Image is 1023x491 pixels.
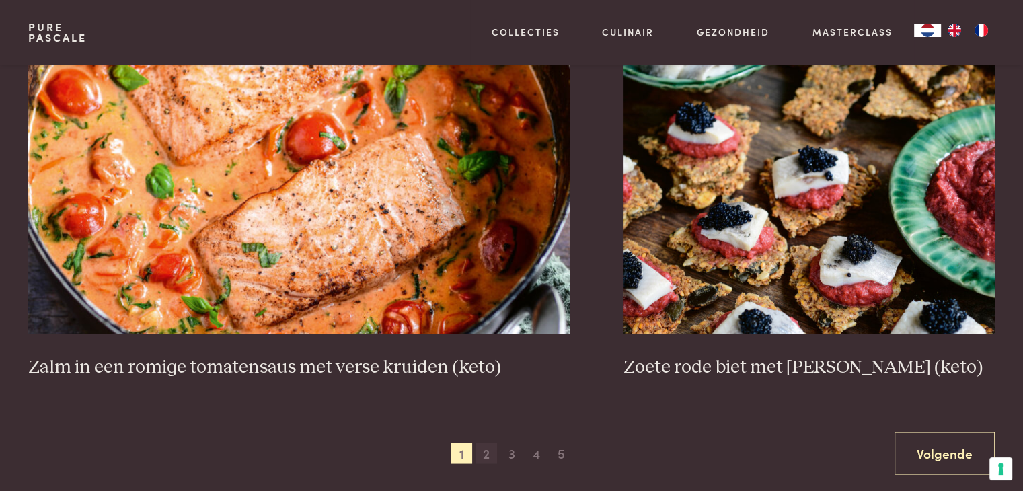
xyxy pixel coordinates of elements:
aside: Language selected: Nederlands [914,24,995,37]
a: PurePascale [28,22,87,43]
span: 5 [551,443,572,464]
span: 4 [526,443,547,464]
img: Zalm in een romige tomatensaus met verse kruiden (keto) [28,65,570,334]
a: Zoete rode biet met zure haring (keto) Zoete rode biet met [PERSON_NAME] (keto) [623,65,995,378]
button: Uw voorkeuren voor toestemming voor trackingtechnologieën [989,457,1012,480]
span: 2 [476,443,497,464]
span: 1 [451,443,472,464]
a: Zalm in een romige tomatensaus met verse kruiden (keto) Zalm in een romige tomatensaus met verse ... [28,65,570,378]
a: Culinair [602,25,654,39]
a: Collecties [492,25,560,39]
span: 3 [501,443,523,464]
img: Zoete rode biet met zure haring (keto) [623,65,995,334]
a: Gezondheid [697,25,769,39]
div: Language [914,24,941,37]
a: Volgende [895,432,995,474]
h3: Zalm in een romige tomatensaus met verse kruiden (keto) [28,355,570,379]
ul: Language list [941,24,995,37]
a: Masterclass [812,25,893,39]
a: EN [941,24,968,37]
h3: Zoete rode biet met [PERSON_NAME] (keto) [623,355,995,379]
a: NL [914,24,941,37]
a: FR [968,24,995,37]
